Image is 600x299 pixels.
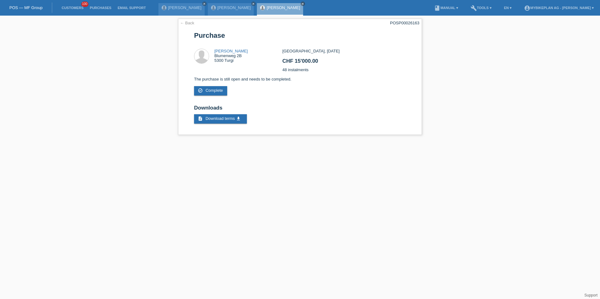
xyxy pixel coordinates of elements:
div: Blumenweg 2B 5300 Turgi [214,49,248,63]
span: Complete [206,88,223,93]
a: bookManual ▾ [431,6,461,10]
i: check_circle_outline [198,88,203,93]
div: POSP00026163 [390,21,419,25]
a: Customers [58,6,87,10]
div: [GEOGRAPHIC_DATA], [DATE] 48 instalments [282,49,406,77]
a: buildTools ▾ [467,6,495,10]
a: check_circle_outline Complete [194,86,227,96]
a: Purchases [87,6,114,10]
p: The purchase is still open and needs to be completed. [194,77,406,81]
i: close [252,2,255,5]
a: [PERSON_NAME] [217,5,251,10]
i: build [471,5,477,11]
a: EN ▾ [501,6,515,10]
h2: Downloads [194,105,406,114]
a: POS — MF Group [9,5,42,10]
a: Email Support [114,6,149,10]
a: close [202,2,207,6]
i: get_app [236,116,241,121]
span: 100 [81,2,89,7]
i: book [434,5,440,11]
i: account_circle [524,5,530,11]
a: description Download terms get_app [194,114,247,124]
a: ← Back [180,21,194,25]
i: close [301,2,304,5]
a: [PERSON_NAME] [168,5,202,10]
a: close [251,2,256,6]
a: Support [584,293,597,297]
h1: Purchase [194,32,406,39]
i: close [203,2,206,5]
span: Download terms [206,116,235,121]
a: close [301,2,305,6]
h2: CHF 15'000.00 [282,58,406,67]
a: [PERSON_NAME] [267,5,300,10]
a: account_circleMybikeplan AG - [PERSON_NAME] ▾ [521,6,597,10]
a: [PERSON_NAME] [214,49,248,53]
i: description [198,116,203,121]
